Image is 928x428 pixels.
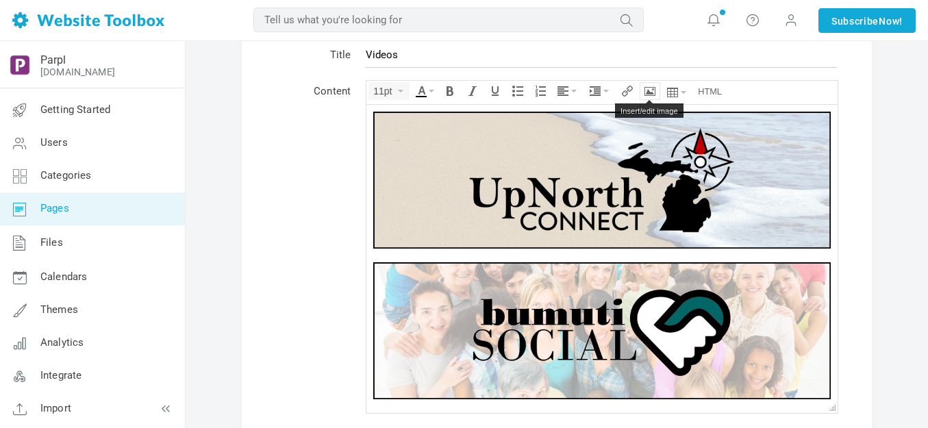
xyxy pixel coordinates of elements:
[269,39,358,75] td: Title
[9,54,31,76] img: output-onlinepngtools%20-%202025-05-26T183955.010.png
[485,82,505,100] div: Underline
[412,82,438,100] div: Text color
[269,75,358,421] td: Content
[615,103,684,118] div: Insert/edit image
[373,86,395,97] span: 11pt
[253,8,644,32] input: Tell us what you're looking for
[40,66,115,77] a: [DOMAIN_NAME]
[553,82,583,100] div: Align
[530,82,551,100] div: Numbered list
[40,402,71,414] span: Import
[40,53,66,66] a: Parpl
[640,82,660,100] div: Insert/edit image
[40,303,78,316] span: Themes
[818,8,916,33] a: SubscribeNow!
[617,82,638,100] div: Insert/edit link
[693,82,727,100] div: Source code
[40,169,92,181] span: Categories
[366,105,838,413] iframe: Rich Text Area. Press ALT-F9 for menu. Press ALT-F10 for toolbar. Press ALT-0 for help
[40,369,81,381] span: Integrate
[585,82,615,100] div: Indent
[879,14,903,29] span: Now!
[368,82,410,100] div: Font Sizes
[40,270,87,283] span: Calendars
[40,336,84,349] span: Analytics
[40,236,63,249] span: Files
[662,82,691,103] div: Table
[440,82,460,100] div: Bold
[40,202,69,214] span: Pages
[507,82,528,100] div: Bullet list
[40,136,68,149] span: Users
[40,103,110,116] span: Getting Started
[462,82,483,100] div: Italic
